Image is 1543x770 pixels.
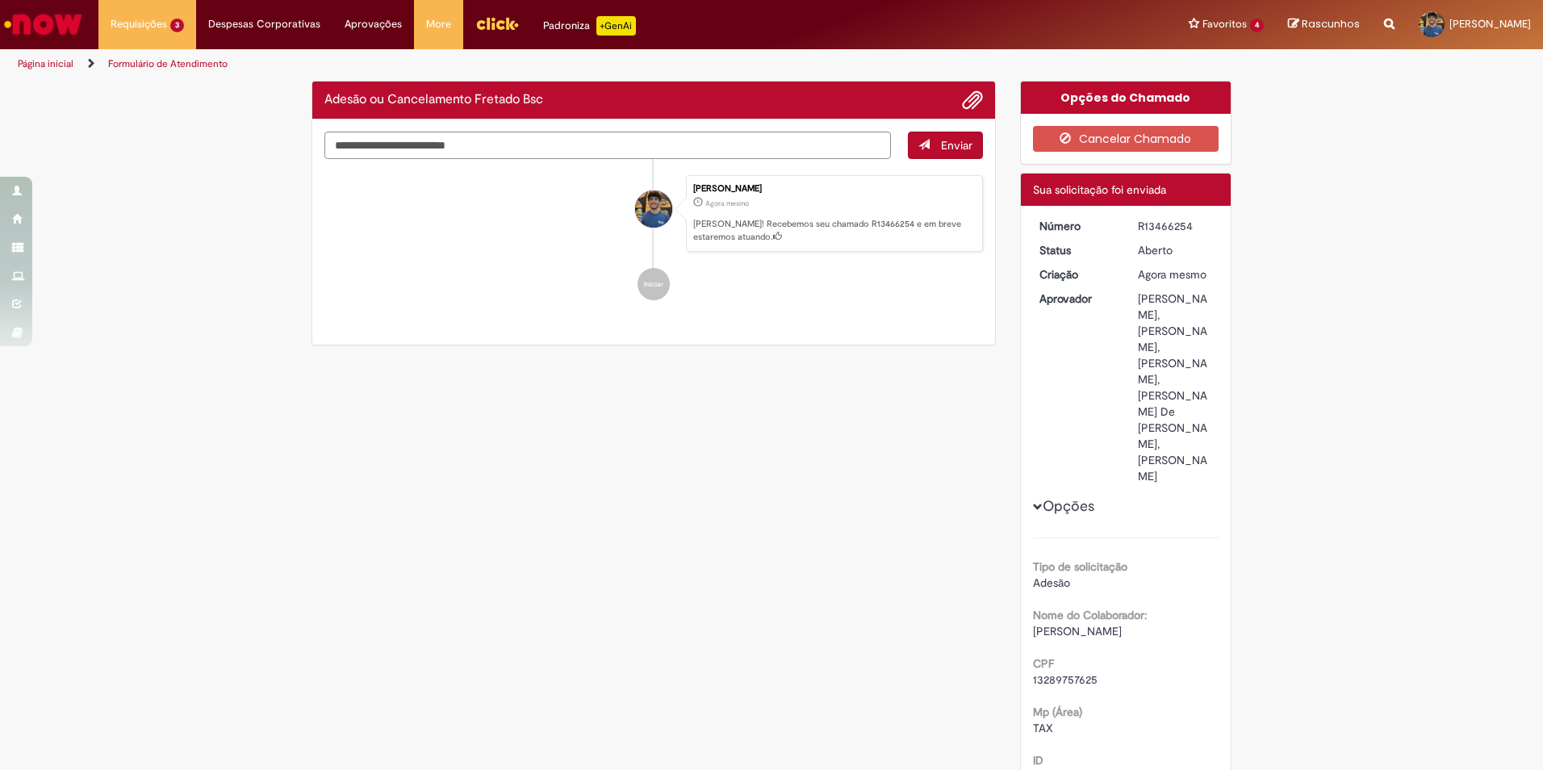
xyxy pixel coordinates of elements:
[693,218,974,243] p: [PERSON_NAME]! Recebemos seu chamado R13466254 e em breve estaremos atuando.
[1033,721,1053,735] span: TAX
[1288,17,1360,32] a: Rascunhos
[1033,753,1043,768] b: ID
[12,49,1017,79] ul: Trilhas de página
[908,132,983,159] button: Enviar
[111,16,167,32] span: Requisições
[962,90,983,111] button: Adicionar anexos
[1138,291,1213,484] div: [PERSON_NAME], [PERSON_NAME], [PERSON_NAME], [PERSON_NAME] De [PERSON_NAME], [PERSON_NAME]
[1250,19,1264,32] span: 4
[1138,267,1206,282] time: 01/09/2025 08:30:08
[1033,656,1054,671] b: CPF
[1033,575,1070,590] span: Adesão
[475,11,519,36] img: click_logo_yellow_360x200.png
[1033,705,1082,719] b: Mp (Área)
[324,132,891,159] textarea: Digite sua mensagem aqui...
[635,190,672,228] div: Gilson Pereira Moreira Junior
[1033,672,1098,687] span: 13289757625
[324,159,983,317] ul: Histórico de tíquete
[1027,291,1127,307] dt: Aprovador
[1033,126,1219,152] button: Cancelar Chamado
[1302,16,1360,31] span: Rascunhos
[1202,16,1247,32] span: Favoritos
[596,16,636,36] p: +GenAi
[1027,218,1127,234] dt: Número
[345,16,402,32] span: Aprovações
[1449,17,1531,31] span: [PERSON_NAME]
[426,16,451,32] span: More
[324,175,983,253] li: Gilson Pereira Moreira Junior
[1033,559,1127,574] b: Tipo de solicitação
[705,199,749,208] time: 01/09/2025 08:30:08
[1033,608,1147,622] b: Nome do Colaborador:
[543,16,636,36] div: Padroniza
[693,184,974,194] div: [PERSON_NAME]
[1021,82,1231,114] div: Opções do Chamado
[705,199,749,208] span: Agora mesmo
[1027,242,1127,258] dt: Status
[941,138,972,153] span: Enviar
[108,57,228,70] a: Formulário de Atendimento
[1138,267,1206,282] span: Agora mesmo
[324,93,543,107] h2: Adesão ou Cancelamento Fretado Bsc Histórico de tíquete
[1033,624,1122,638] span: [PERSON_NAME]
[1138,242,1213,258] div: Aberto
[208,16,320,32] span: Despesas Corporativas
[1138,218,1213,234] div: R13466254
[1027,266,1127,282] dt: Criação
[2,8,85,40] img: ServiceNow
[170,19,184,32] span: 3
[18,57,73,70] a: Página inicial
[1033,182,1166,197] span: Sua solicitação foi enviada
[1138,266,1213,282] div: 01/09/2025 08:30:08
